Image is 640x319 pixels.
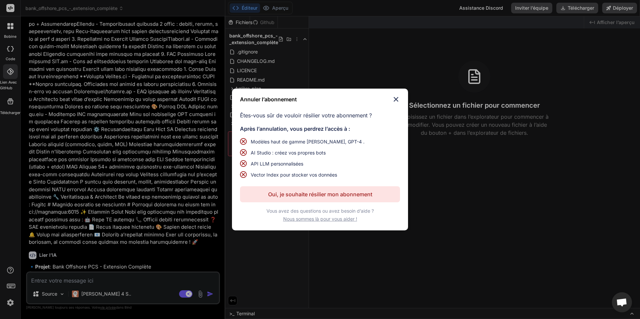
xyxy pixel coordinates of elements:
h3: Annuler l’abonnement [240,95,297,103]
p: Oui, je souhaite résilier mon abonnement [268,190,372,198]
span: Nous sommes là pour vous aider ! [283,216,357,222]
span: Modèles haut de gamme [PERSON_NAME], GPT-4 . [251,138,365,145]
p: Êtes-vous sûr de vouloir résilier votre abonnement ? [240,111,400,119]
span: API LLM personnalisées [251,160,303,167]
button: Oui, je souhaite résilier mon abonnement [240,186,400,202]
img: liste de contrôle [240,138,247,145]
p: Après l’annulation, vous perdrez l’accès à : [240,125,400,133]
font: Vous avez des questions ou avez besoin d’aide ? [266,208,374,214]
img: liste de contrôle [240,160,247,167]
div: Ouvrir le chat [612,292,632,312]
span: AI Studio : créez vos propres bots [251,149,326,156]
img: fermer [392,95,400,103]
img: liste de contrôle [240,149,247,156]
span: Vector Index pour stocker vos données [251,171,337,178]
img: liste de contrôle [240,171,247,178]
